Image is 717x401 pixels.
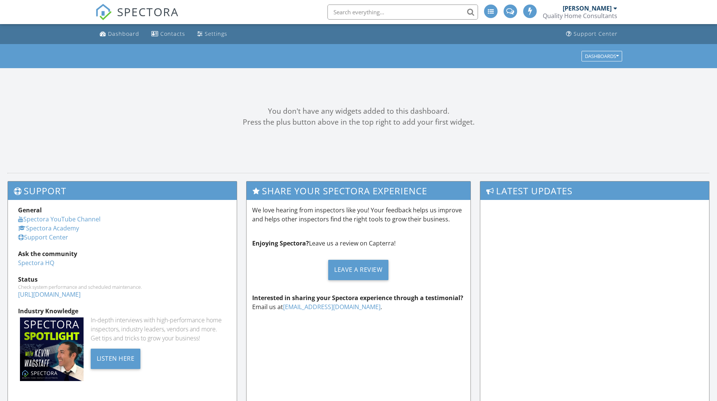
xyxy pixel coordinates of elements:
[97,27,142,41] a: Dashboard
[160,30,185,37] div: Contacts
[117,4,179,20] span: SPECTORA
[252,239,465,248] p: Leave us a review on Capterra!
[247,181,471,200] h3: Share Your Spectora Experience
[18,306,227,316] div: Industry Knowledge
[18,284,227,290] div: Check system performance and scheduled maintenance.
[563,27,621,41] a: Support Center
[95,10,179,26] a: SPECTORA
[543,12,617,20] div: Quality Home Consultants
[252,239,309,247] strong: Enjoying Spectora?
[108,30,139,37] div: Dashboard
[18,259,54,267] a: Spectora HQ
[18,215,100,223] a: Spectora YouTube Channel
[18,290,81,299] a: [URL][DOMAIN_NAME]
[8,117,709,128] div: Press the plus button above in the top right to add your first widget.
[18,275,227,284] div: Status
[18,233,68,241] a: Support Center
[205,30,227,37] div: Settings
[252,206,465,224] p: We love hearing from inspectors like you! Your feedback helps us improve and helps other inspecto...
[252,294,463,302] strong: Interested in sharing your Spectora experience through a testimonial?
[8,106,709,117] div: You don't have any widgets added to this dashboard.
[91,354,141,362] a: Listen Here
[480,181,709,200] h3: Latest Updates
[18,206,42,214] strong: General
[194,27,230,41] a: Settings
[252,293,465,311] p: Email us at .
[18,224,79,232] a: Spectora Academy
[585,53,619,59] div: Dashboards
[95,4,112,20] img: The Best Home Inspection Software - Spectora
[18,249,227,258] div: Ask the community
[582,51,622,61] button: Dashboards
[574,30,618,37] div: Support Center
[91,349,141,369] div: Listen Here
[20,317,84,381] img: Spectoraspolightmain
[563,5,612,12] div: [PERSON_NAME]
[148,27,188,41] a: Contacts
[283,303,381,311] a: [EMAIL_ADDRESS][DOMAIN_NAME]
[252,254,465,286] a: Leave a Review
[327,5,478,20] input: Search everything...
[8,181,237,200] h3: Support
[328,260,388,280] div: Leave a Review
[91,316,227,343] div: In-depth interviews with high-performance home inspectors, industry leaders, vendors and more. Ge...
